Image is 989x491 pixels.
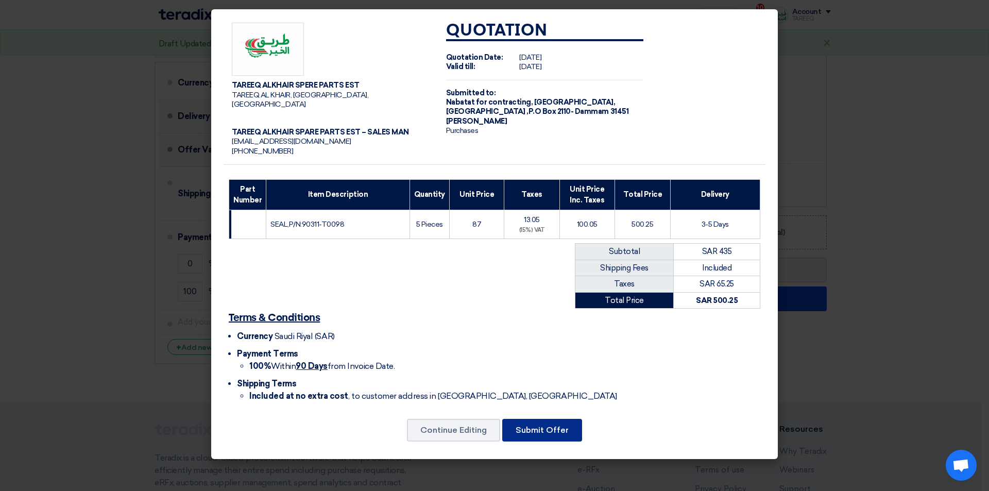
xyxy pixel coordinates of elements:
[237,349,298,359] span: Payment Terms
[232,147,293,156] span: [PHONE_NUMBER]
[519,53,541,62] span: [DATE]
[237,379,296,388] span: Shipping Terms
[249,390,760,402] li: , to customer address in [GEOGRAPHIC_DATA], [GEOGRAPHIC_DATA]
[575,276,674,293] td: Taxes
[702,220,729,229] span: 3-5 Days
[232,128,430,137] div: TAREEQ ALKHAIR SPARE PARTS EST – SALES MAN
[232,137,351,146] span: [EMAIL_ADDRESS][DOMAIN_NAME]
[519,62,541,71] span: [DATE]
[410,179,449,210] th: Quantity
[575,292,674,309] td: Total Price
[702,263,731,273] span: Included
[407,419,500,442] button: Continue Editing
[446,126,479,135] span: Purchases
[472,220,481,229] span: 87
[275,331,335,341] span: Saudi Riyal (SAR)
[946,450,977,481] div: Open chat
[446,89,496,97] strong: Submitted to:
[632,220,653,229] span: 500.25
[696,296,738,305] strong: SAR 500.25
[237,331,272,341] span: Currency
[504,179,559,210] th: Taxes
[446,98,533,107] span: Nabatat for contracting,
[575,244,674,260] td: Subtotal
[670,179,760,210] th: Delivery
[577,220,598,229] span: 100.05
[575,260,674,276] td: Shipping Fees
[296,361,328,371] u: 90 Days
[446,117,507,126] span: [PERSON_NAME]
[508,226,555,235] div: (15%) VAT
[266,179,410,210] th: Item Description
[232,91,368,109] span: TAREEQ AL KHAIR, [GEOGRAPHIC_DATA], [GEOGRAPHIC_DATA]
[416,220,443,229] span: 5 Pieces
[229,179,266,210] th: Part Number
[446,98,628,116] span: [GEOGRAPHIC_DATA], [GEOGRAPHIC_DATA] ,P.O Box 2110- Dammam 31451
[615,179,671,210] th: Total Price
[249,361,395,371] span: Within from Invoice Date.
[446,62,475,71] strong: Valid till:
[502,419,582,442] button: Submit Offer
[450,179,504,210] th: Unit Price
[700,279,734,289] span: SAR 65.25
[270,220,344,229] span: SEAL,P/N:90311-T0098
[524,215,540,224] span: 13.05
[232,81,430,90] div: TAREEQ ALKHAIR SPERE PARTS EST
[559,179,615,210] th: Unit Price Inc. Taxes
[249,391,348,401] strong: Included at no extra cost
[229,313,320,323] u: Terms & Conditions
[446,53,503,62] strong: Quotation Date:
[674,244,760,260] td: SAR 435
[446,23,548,39] strong: Quotation
[249,361,271,371] strong: 100%
[232,23,304,76] img: Company Logo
